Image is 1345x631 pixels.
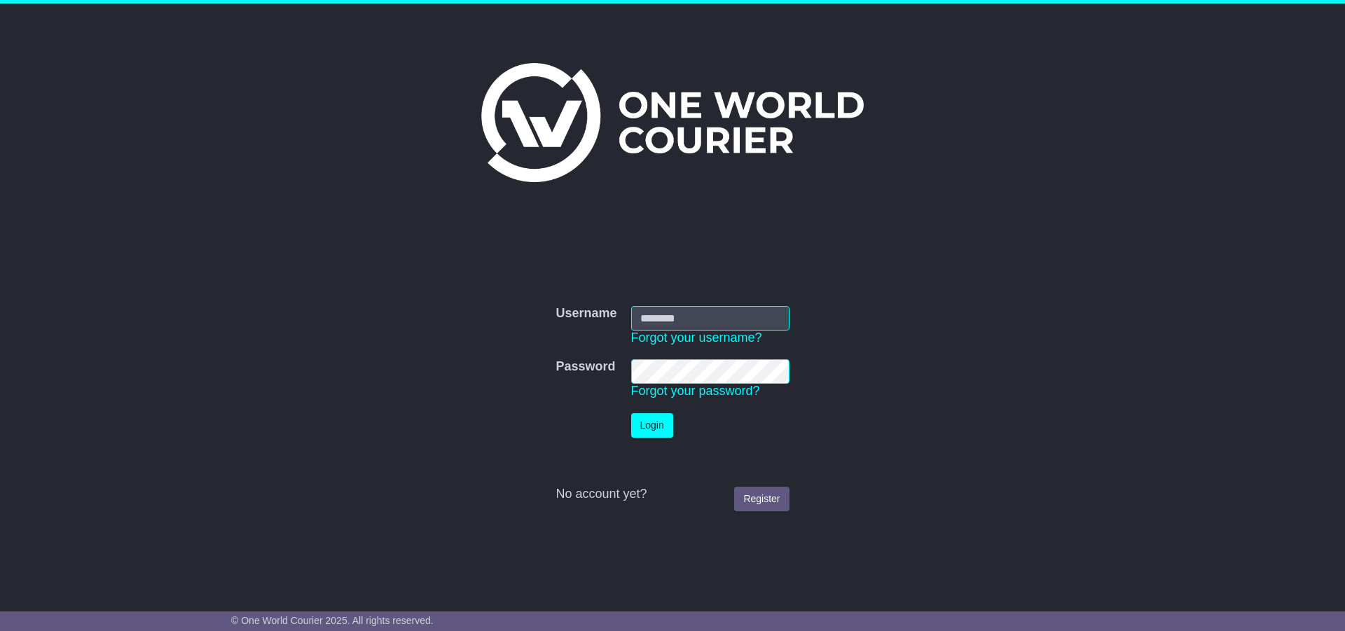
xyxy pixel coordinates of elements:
a: Forgot your username? [631,331,762,345]
button: Login [631,413,673,438]
label: Username [556,306,616,321]
img: One World [481,63,864,182]
a: Register [734,487,789,511]
span: © One World Courier 2025. All rights reserved. [231,615,434,626]
div: No account yet? [556,487,789,502]
label: Password [556,359,615,375]
a: Forgot your password? [631,384,760,398]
